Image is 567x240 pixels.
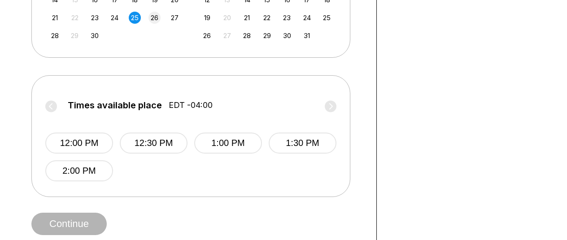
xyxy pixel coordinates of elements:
div: Choose Tuesday, October 28th, 2025 [241,30,253,42]
div: Choose Sunday, September 21st, 2025 [49,12,61,24]
div: Choose Thursday, October 23rd, 2025 [281,12,293,24]
div: Choose Tuesday, October 21st, 2025 [241,12,253,24]
button: 12:30 PM [120,133,188,154]
div: Choose Tuesday, September 23rd, 2025 [89,12,101,24]
button: 2:00 PM [45,160,113,181]
div: Choose Wednesday, October 29th, 2025 [261,30,273,42]
div: Choose Sunday, October 19th, 2025 [201,12,213,24]
div: Choose Tuesday, September 30th, 2025 [89,30,101,42]
div: Choose Thursday, September 25th, 2025 [129,12,141,24]
span: Times available place [68,100,162,110]
div: Choose Wednesday, October 22nd, 2025 [261,12,273,24]
div: Not available Monday, October 27th, 2025 [221,30,233,42]
div: Choose Friday, September 26th, 2025 [148,12,161,24]
div: Choose Friday, October 24th, 2025 [301,12,313,24]
div: Choose Wednesday, September 24th, 2025 [109,12,121,24]
button: 12:00 PM [45,133,113,154]
div: Not available Monday, September 29th, 2025 [69,30,81,42]
div: Choose Saturday, October 25th, 2025 [321,12,333,24]
div: Choose Friday, October 31st, 2025 [301,30,313,42]
button: 1:30 PM [269,133,336,154]
span: EDT -04:00 [169,100,213,110]
div: Choose Thursday, October 30th, 2025 [281,30,293,42]
div: Choose Sunday, September 28th, 2025 [49,30,61,42]
div: Not available Monday, September 22nd, 2025 [69,12,81,24]
div: Not available Monday, October 20th, 2025 [221,12,233,24]
button: 1:00 PM [194,133,262,154]
div: Choose Saturday, September 27th, 2025 [169,12,181,24]
div: Choose Sunday, October 26th, 2025 [201,30,213,42]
